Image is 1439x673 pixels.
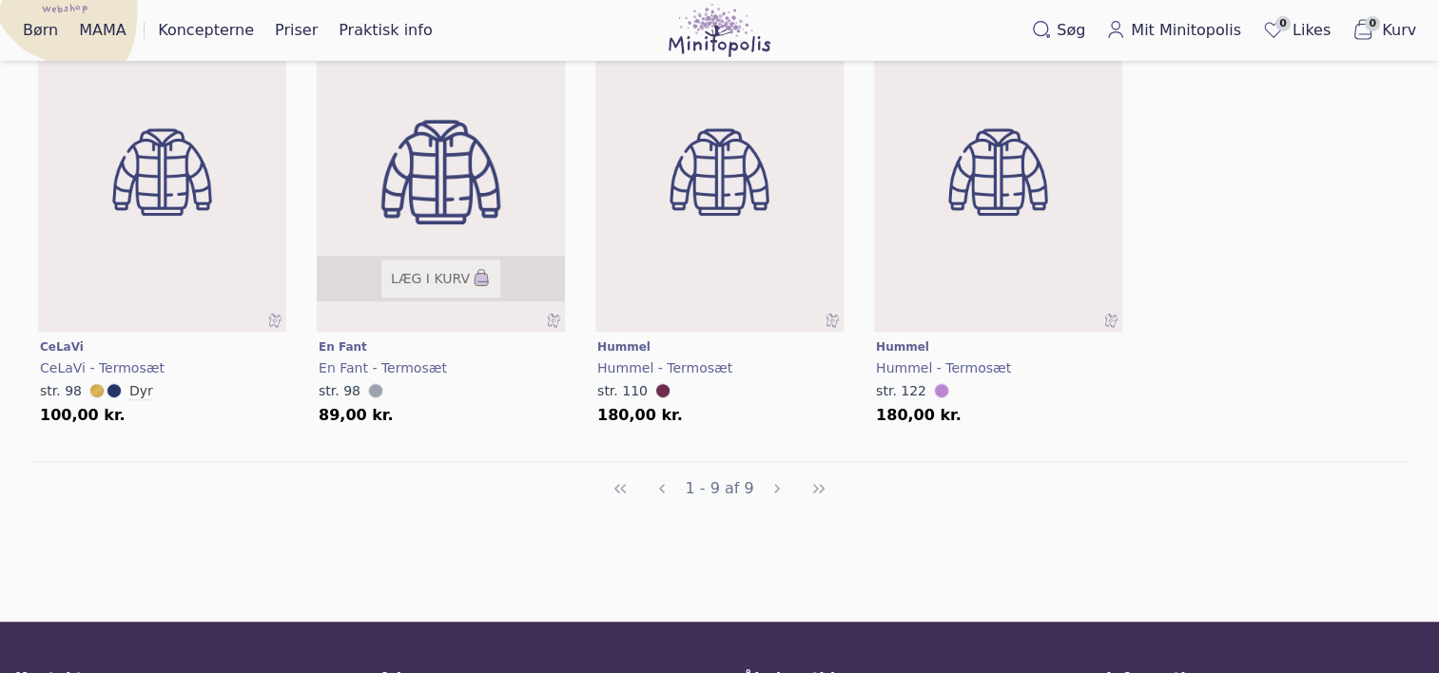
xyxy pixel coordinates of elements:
button: Dyr [129,381,153,400]
span: Hummel [876,340,929,354]
img: minitopolis-no-image-warm-clothing-placeholder [874,1,1122,344]
a: Børn [15,15,66,46]
span: Læg i kurv [391,269,470,288]
img: minitopolis-no-image-warm-clothing-placeholder [595,1,844,344]
a: minitopolis-no-image-warm-clothing-placeholderminitopolis-no-image-warm-clothing-placeholder [595,1,844,332]
span: str. 122 [876,383,926,398]
span: Hummel [597,340,651,354]
button: 0Kurv [1344,14,1424,47]
a: Koncepterne [150,15,262,46]
span: str. 98 [40,383,82,398]
a: En Fant [319,339,563,355]
a: Hummel [597,339,842,355]
span: Søg [1057,19,1085,42]
span: En Fant [319,340,367,354]
span: str. 110 [597,383,648,398]
span: CeLaVi [40,340,84,354]
img: Minitopolis logo [669,4,770,57]
span: 1 - 9 af 9 [685,477,753,500]
span: 180,00 kr. [597,408,683,423]
a: Mit Minitopolis [1099,15,1249,46]
a: CeLaVi - Termosæt [40,358,284,377]
a: Hummel - Termosæt [876,358,1120,377]
span: Likes [1293,19,1331,42]
a: Hummel - Termosæt [597,358,842,377]
span: Hummel - Termosæt [597,360,732,375]
span: 0 [1275,16,1291,31]
a: En Fant - Termosæt [319,358,563,377]
span: Mit Minitopolis [1131,19,1241,42]
img: minitopolis-no-image-warm-clothing-placeholder [38,1,286,344]
a: Priser [267,15,325,46]
span: 100,00 kr. [40,408,126,423]
a: CeLaVi [40,339,284,355]
a: Hummel [876,339,1120,355]
span: Kurv [1382,19,1416,42]
a: Praktisk info [331,15,439,46]
span: Hummel - Termosæt [876,360,1011,375]
button: Læg i kurv [381,260,500,298]
span: 89,00 kr. [319,408,394,423]
a: minitopolis-no-image-warm-clothing-placeholderminitopolis-no-image-warm-clothing-placeholderLæg i... [317,1,565,332]
span: 0 [1365,16,1380,31]
a: 0Likes [1254,14,1338,47]
a: MAMA [71,15,134,46]
a: minitopolis-no-image-warm-clothing-placeholderminitopolis-no-image-warm-clothing-placeholderNyhed [874,1,1122,332]
a: minitopolis-no-image-warm-clothing-placeholderminitopolis-no-image-warm-clothing-placeholder [38,1,286,332]
span: CeLaVi - Termosæt [40,360,165,375]
span: 180,00 kr. [876,408,962,423]
button: Søg [1024,15,1093,46]
span: En Fant - Termosæt [319,360,447,375]
span: str. 98 [319,383,360,398]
